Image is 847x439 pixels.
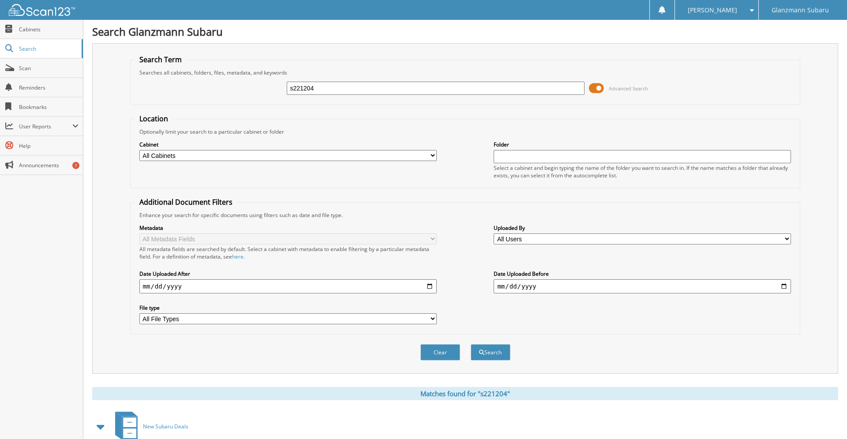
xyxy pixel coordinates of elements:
[420,344,460,360] button: Clear
[494,270,791,278] label: Date Uploaded Before
[19,45,77,53] span: Search
[19,84,79,91] span: Reminders
[494,141,791,148] label: Folder
[494,279,791,293] input: end
[688,8,737,13] span: [PERSON_NAME]
[803,397,847,439] iframe: Chat Widget
[135,114,172,124] legend: Location
[9,4,75,16] img: scan123-logo-white.svg
[72,162,79,169] div: 7
[19,123,72,130] span: User Reports
[19,161,79,169] span: Announcements
[139,304,437,311] label: File type
[19,142,79,150] span: Help
[139,141,437,148] label: Cabinet
[19,26,79,33] span: Cabinets
[139,279,437,293] input: start
[19,64,79,72] span: Scan
[471,344,510,360] button: Search
[135,128,796,135] div: Optionally limit your search to a particular cabinet or folder
[494,164,791,179] div: Select a cabinet and begin typing the name of the folder you want to search in. If the name match...
[139,270,437,278] label: Date Uploaded After
[139,245,437,260] div: All metadata fields are searched by default. Select a cabinet with metadata to enable filtering b...
[135,197,237,207] legend: Additional Document Filters
[232,253,244,260] a: here
[772,8,829,13] span: Glanzmann Subaru
[135,55,186,64] legend: Search Term
[143,423,188,430] span: New Subaru Deals
[609,85,648,92] span: Advanced Search
[139,224,437,232] label: Metadata
[135,69,796,76] div: Searches all cabinets, folders, files, metadata, and keywords
[92,387,838,400] div: Matches found for "s221204"
[92,24,838,39] h1: Search Glanzmann Subaru
[494,224,791,232] label: Uploaded By
[135,211,796,219] div: Enhance your search for specific documents using filters such as date and file type.
[19,103,79,111] span: Bookmarks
